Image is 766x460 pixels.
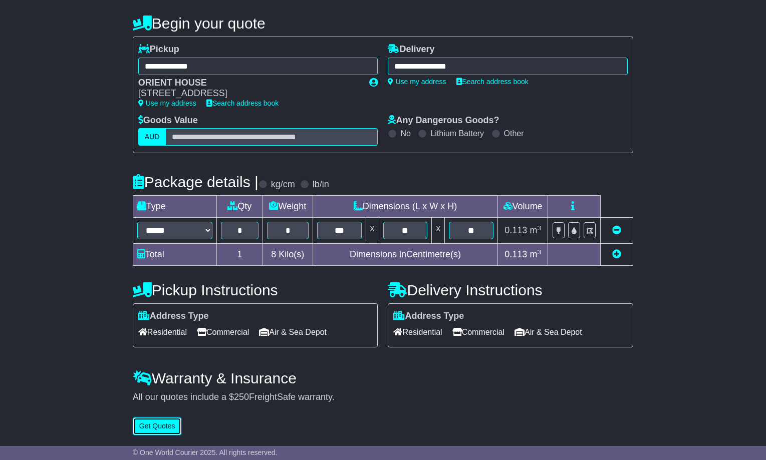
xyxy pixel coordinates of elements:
[133,448,278,456] span: © One World Courier 2025. All rights reserved.
[133,15,633,32] h4: Begin your quote
[133,392,633,403] div: All our quotes include a $ FreightSafe warranty.
[263,196,313,218] td: Weight
[530,249,541,259] span: m
[133,282,378,298] h4: Pickup Instructions
[138,128,166,146] label: AUD
[612,249,621,259] a: Add new item
[612,225,621,235] a: Remove this item
[504,129,524,138] label: Other
[313,196,497,218] td: Dimensions (L x W x H)
[271,179,295,190] label: kg/cm
[504,225,527,235] span: 0.113
[393,324,442,340] span: Residential
[504,249,527,259] span: 0.113
[133,417,182,435] button: Get Quotes
[388,282,633,298] h4: Delivery Instructions
[197,324,249,340] span: Commercial
[234,392,249,402] span: 250
[530,225,541,235] span: m
[452,324,504,340] span: Commercial
[537,224,541,232] sup: 3
[456,78,529,86] a: Search address book
[388,78,446,86] a: Use my address
[138,78,360,89] div: ORIENT HOUSE
[259,324,327,340] span: Air & Sea Depot
[138,99,196,107] a: Use my address
[133,244,216,266] td: Total
[430,129,484,138] label: Lithium Battery
[400,129,410,138] label: No
[263,244,313,266] td: Kilo(s)
[313,244,497,266] td: Dimensions in Centimetre(s)
[313,179,329,190] label: lb/in
[138,115,198,126] label: Goods Value
[498,196,548,218] td: Volume
[138,88,360,99] div: [STREET_ADDRESS]
[366,218,379,244] td: x
[216,196,263,218] td: Qty
[138,311,209,322] label: Address Type
[133,174,259,190] h4: Package details |
[432,218,445,244] td: x
[206,99,279,107] a: Search address book
[138,324,187,340] span: Residential
[133,370,633,386] h4: Warranty & Insurance
[216,244,263,266] td: 1
[271,249,276,259] span: 8
[515,324,582,340] span: Air & Sea Depot
[133,196,216,218] td: Type
[388,115,499,126] label: Any Dangerous Goods?
[138,44,179,55] label: Pickup
[388,44,434,55] label: Delivery
[537,248,541,256] sup: 3
[393,311,464,322] label: Address Type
